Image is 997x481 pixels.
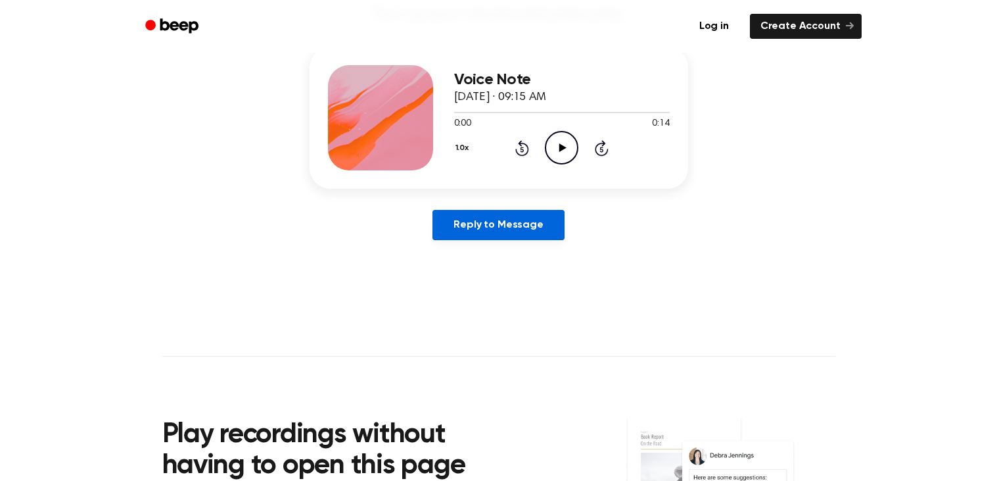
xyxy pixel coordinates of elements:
a: Reply to Message [432,210,564,240]
a: Log in [686,11,742,41]
span: 0:14 [652,117,669,131]
a: Beep [136,14,210,39]
h3: Voice Note [454,71,670,89]
a: Create Account [750,14,862,39]
button: 1.0x [454,137,474,159]
span: 0:00 [454,117,471,131]
span: [DATE] · 09:15 AM [454,91,546,103]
